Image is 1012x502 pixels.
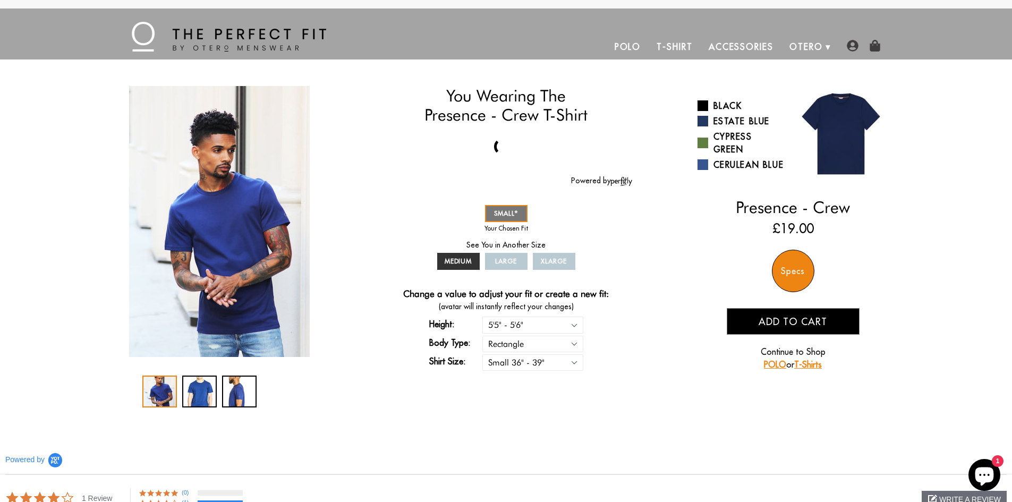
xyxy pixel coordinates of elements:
a: Powered by [571,176,632,185]
a: SMALL [485,205,528,222]
h4: Change a value to adjust your fit or create a new fit: [403,288,609,301]
a: T-Shirts [794,359,822,370]
a: Cypress Green [698,130,785,156]
img: perfitly-logo_73ae6c82-e2e3-4a36-81b1-9e913f6ac5a1.png [611,177,632,186]
h2: Presence - Crew [698,198,889,217]
div: 2 / 3 [182,376,217,407]
a: MEDIUM [437,253,480,270]
ins: £19.00 [772,219,814,238]
label: Body Type: [429,336,482,349]
img: 013.jpg [793,86,889,182]
span: MEDIUM [445,257,472,265]
img: user-account-icon.png [847,40,858,52]
span: (avatar will instantly reflect your changes) [380,301,632,312]
p: Continue to Shop or [727,345,860,371]
a: Polo [607,34,649,59]
label: Shirt Size: [429,355,482,368]
inbox-online-store-chat: Shopify online store chat [965,459,1004,494]
label: Height: [429,318,482,330]
img: The Perfect Fit - by Otero Menswear - Logo [132,22,326,52]
div: Specs [772,250,814,292]
a: Cerulean Blue [698,158,785,171]
button: Add to cart [727,308,860,335]
a: LARGE [485,253,528,270]
a: XLARGE [533,253,575,270]
span: (0) [182,488,194,497]
a: Estate Blue [698,115,785,127]
div: 3 / 3 [222,376,257,407]
h1: You Wearing The Presence - Crew T-Shirt [380,86,632,125]
a: T-Shirt [649,34,700,59]
a: POLO [764,359,786,370]
span: SMALL [494,209,518,217]
div: 1 / 3 [124,86,315,357]
img: shopping-bag-icon.png [869,40,881,52]
a: Otero [781,34,831,59]
a: Black [698,99,785,112]
span: XLARGE [541,257,567,265]
span: Powered by [5,455,45,464]
span: LARGE [495,257,517,265]
div: 1 / 3 [142,376,177,407]
img: IMG_2428_copy_1024x1024_2x_54a29d56-2a4d-4dd6-a028-5652b32cc0ff_340x.jpg [129,86,310,357]
a: Accessories [701,34,781,59]
span: Add to cart [759,316,827,328]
